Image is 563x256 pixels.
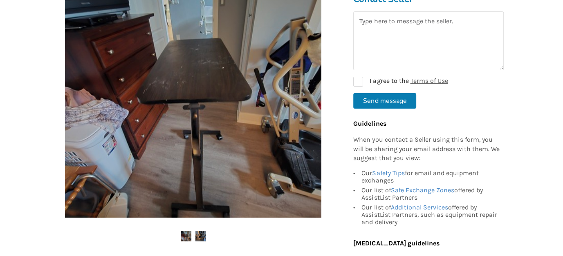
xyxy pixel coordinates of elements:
[372,169,404,177] a: Safety Tips
[361,169,500,185] div: Our for email and equipment exchanges
[353,120,386,127] b: Guidelines
[195,231,206,241] img: over bed table. adjustable hight. -overbed table-bedroom equipment-chilliwack-assistlist-listing
[410,77,448,85] a: Terms of Use
[353,93,416,109] button: Send message
[353,77,448,87] label: I agree to the
[353,135,500,163] p: When you contact a Seller using this form, you will be sharing your email address with them. We s...
[181,231,191,241] img: over bed table. adjustable hight. -overbed table-bedroom equipment-chilliwack-assistlist-listing
[353,239,439,247] b: [MEDICAL_DATA] guidelines
[361,185,500,203] div: Our list of offered by AssistList Partners
[390,186,454,194] a: Safe Exchange Zones
[390,203,448,211] a: Additional Services
[361,203,500,226] div: Our list of offered by AssistList Partners, such as equipment repair and delivery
